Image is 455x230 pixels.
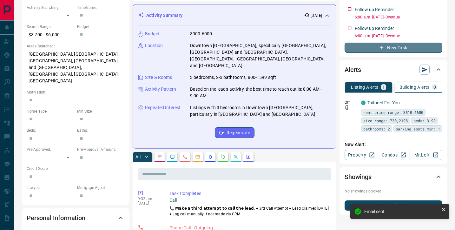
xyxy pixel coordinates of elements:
p: Budget: [77,24,124,30]
p: Home Type: [27,108,74,114]
p: [GEOGRAPHIC_DATA], [GEOGRAPHIC_DATA], [GEOGRAPHIC_DATA], [GEOGRAPHIC_DATA] and [GEOGRAPHIC_DATA],... [27,49,124,86]
p: 9:32 am [138,197,160,201]
h2: Alerts [345,65,361,75]
svg: Lead Browsing Activity [170,154,175,159]
p: Credit Score: [27,166,124,171]
svg: Listing Alerts [208,154,213,159]
div: Email sent [364,209,439,214]
p: Size & Rooms [145,74,172,81]
div: Showings [345,169,442,185]
p: Pre-Approval Amount: [77,147,124,152]
button: Regenerate [215,127,254,138]
p: Follow up Reminder [355,25,394,32]
svg: Opportunities [233,154,238,159]
p: 6:00 a.m. [DATE] - Overdue [355,14,442,20]
span: parking spots min: 1 [396,126,440,132]
div: condos.ca [361,101,366,105]
p: 3 bedrooms, 2-3 bathrooms, 800-1599 sqft [190,74,276,81]
svg: Requests [221,154,226,159]
p: Task Completed [169,190,329,197]
button: New Task [345,43,442,53]
p: $3,700 - $6,000 [27,30,74,40]
svg: Push Notification Only [345,105,349,110]
p: [DATE] [311,13,322,18]
p: Downtown [GEOGRAPHIC_DATA], specifically [GEOGRAPHIC_DATA], [GEOGRAPHIC_DATA] and [GEOGRAPHIC_DAT... [190,42,331,69]
p: Actively Searching: [27,5,74,10]
p: 1 [382,85,385,89]
p: Activity Summary [146,12,182,19]
p: Follow up Reminder [355,6,394,13]
a: Mr.Loft [410,150,442,160]
p: Location [145,42,163,49]
p: Off [345,100,357,105]
p: Building Alerts [399,85,430,89]
p: Timeframe: [77,5,124,10]
h2: Personal Information [27,213,85,223]
p: [DATE] [138,201,160,206]
div: Personal Information [27,210,124,226]
p: 0 [433,85,436,89]
p: Baths: [77,128,124,133]
a: Condos [377,150,410,160]
svg: Agent Actions [246,154,251,159]
span: rent price range: 3510,6600 [363,109,423,115]
p: 3900-6000 [190,31,212,37]
p: Motivation: [27,89,124,95]
svg: Notes [157,154,162,159]
p: Listing Alerts [351,85,379,89]
svg: Emails [195,154,200,159]
span: size range: 720,2198 [363,117,408,124]
span: bathrooms: 2 [363,126,390,132]
p: Mortgage Agent: [77,185,124,191]
button: New Showing [345,200,442,211]
p: Lawyer: [27,185,74,191]
p: 📞 𝗠𝗮𝗸𝗲 𝗮 𝘁𝗵𝗶𝗿𝗱 𝗮𝘁𝘁𝗲𝗺𝗽𝘁 𝘁𝗼 𝗰𝗮𝗹𝗹 𝘁𝗵𝗲 𝗹𝗲𝗮𝗱. ● 3rd Call Attempt ● Lead Claimed [DATE] ● Log call manu... [169,206,329,217]
div: Alerts [345,62,442,77]
p: Areas Searched: [27,43,124,49]
p: Listings with 3 bedrooms in Downtown [GEOGRAPHIC_DATA], particularly in [GEOGRAPHIC_DATA] and [GE... [190,104,331,118]
p: Activity Pattern [145,86,176,93]
p: Pre-Approved: [27,147,74,152]
div: Activity Summary[DATE] [138,10,331,21]
p: Min Size: [77,108,124,114]
a: Tailored For You [367,100,400,105]
p: All [135,155,141,159]
p: Beds: [27,128,74,133]
p: New Alert: [345,141,442,148]
p: Call [169,197,329,204]
h2: Showings [345,172,372,182]
p: Search Range: [27,24,74,30]
p: Repeated Interest [145,104,181,111]
p: Budget [145,31,160,37]
p: No showings booked [345,188,442,194]
p: Based on the lead's activity, the best time to reach out is: 8:00 AM - 9:00 AM [190,86,331,99]
a: Property [345,150,377,160]
svg: Calls [182,154,188,159]
p: 6:00 a.m. [DATE] - Overdue [355,33,442,39]
span: beds: 3-99 [413,117,436,124]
